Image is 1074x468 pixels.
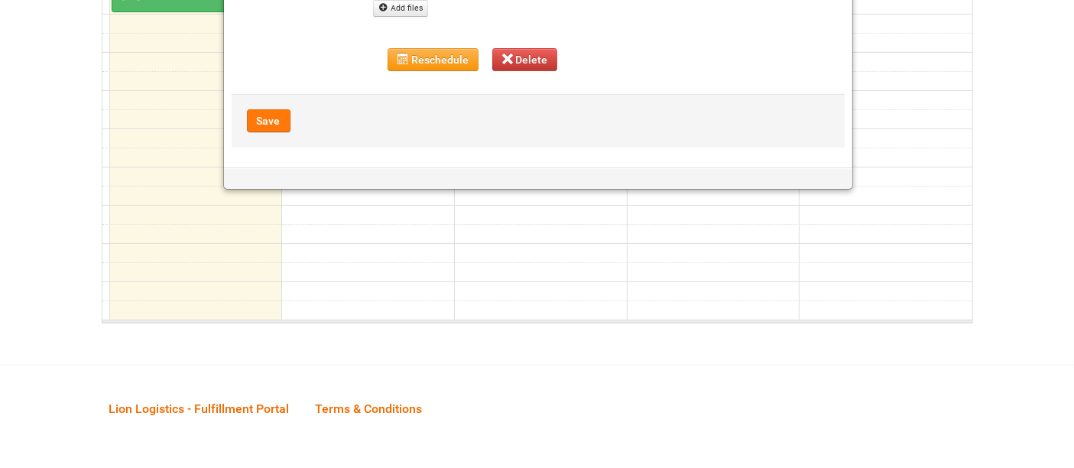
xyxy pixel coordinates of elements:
span: Terms & Conditions [316,401,423,416]
a: Lion Logistics - Fulfillment Portal [98,385,301,432]
span: Lion Logistics - Fulfillment Portal [109,401,290,416]
button: Save [247,109,290,132]
button: Delete [492,48,558,71]
a: Terms & Conditions [304,385,434,432]
button: Reschedule [388,48,479,71]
